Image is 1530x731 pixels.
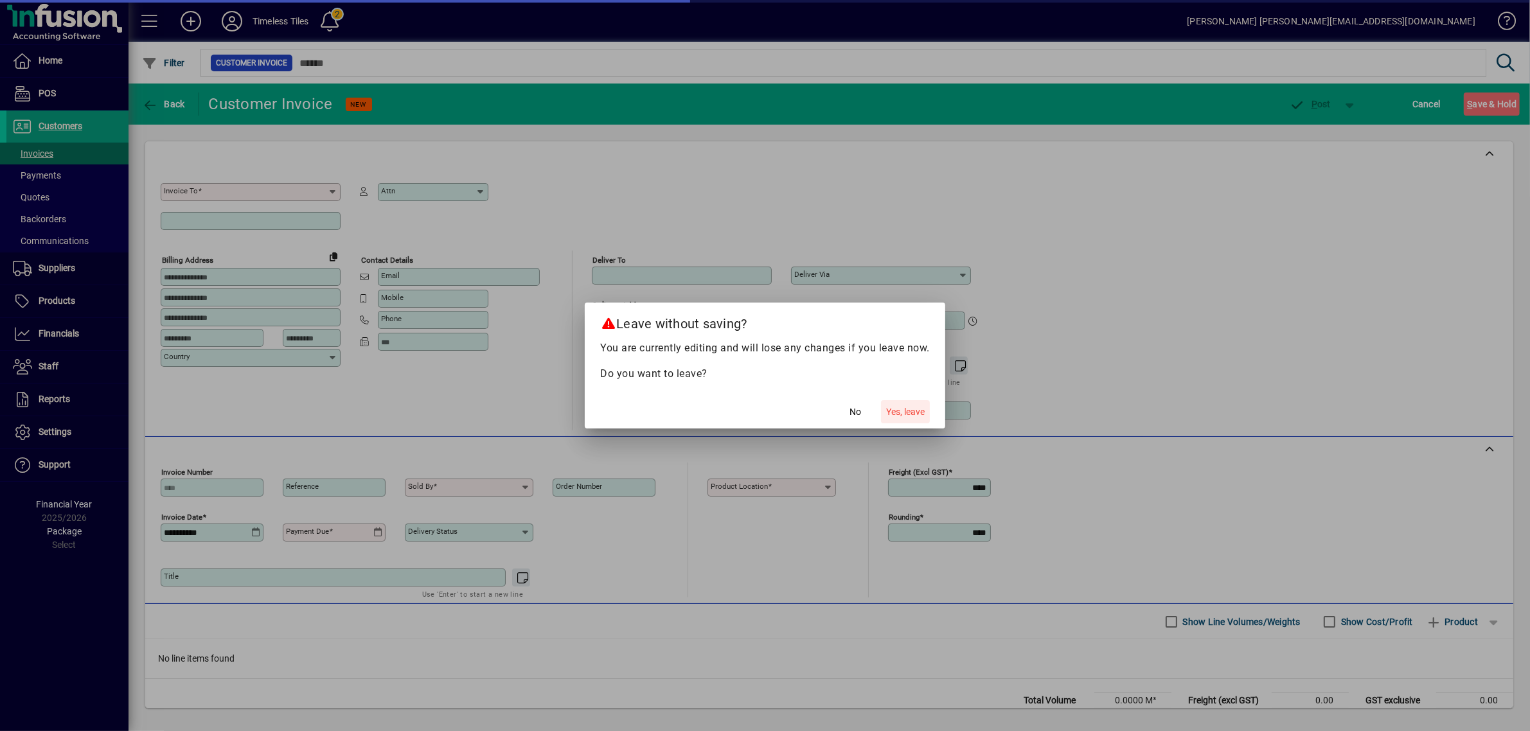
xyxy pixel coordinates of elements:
h2: Leave without saving? [585,303,945,340]
button: Yes, leave [881,400,930,423]
span: Yes, leave [886,405,925,419]
p: You are currently editing and will lose any changes if you leave now. [600,340,930,356]
span: No [850,405,861,419]
button: No [835,400,876,423]
p: Do you want to leave? [600,366,930,382]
